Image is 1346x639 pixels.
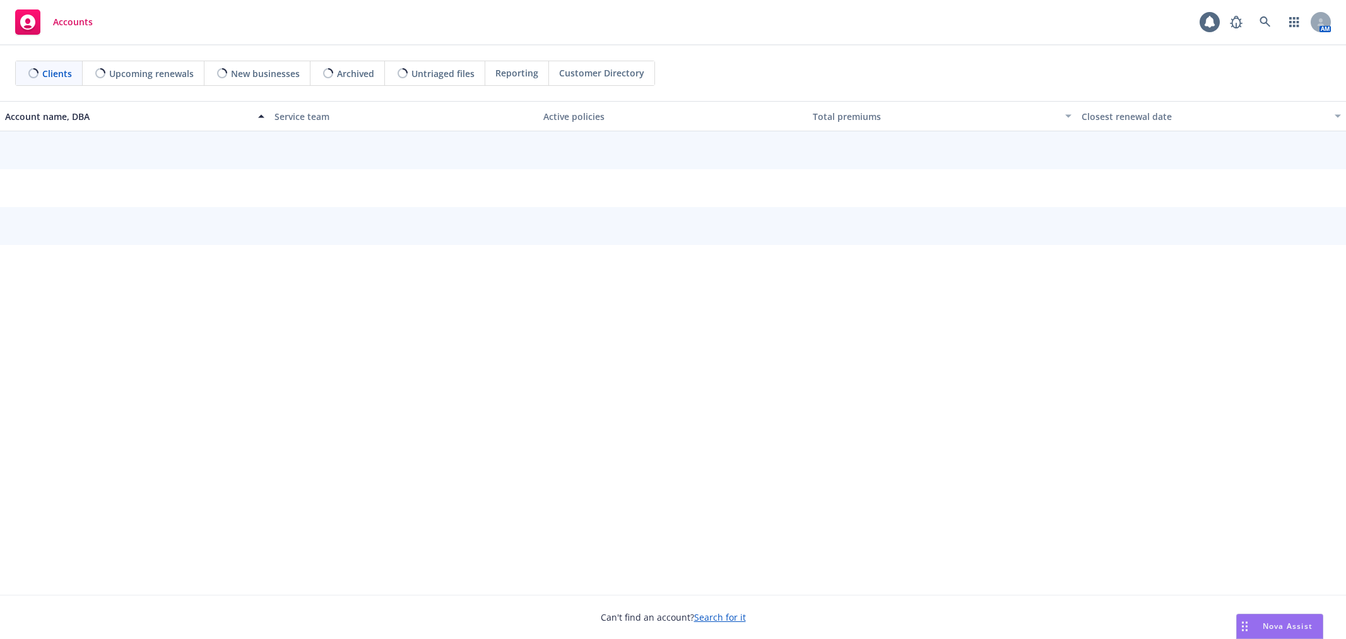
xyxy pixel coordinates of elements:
span: Can't find an account? [601,611,746,624]
span: Upcoming renewals [109,67,194,80]
div: Closest renewal date [1082,110,1327,123]
a: Search [1253,9,1278,35]
span: Customer Directory [559,66,644,80]
a: Report a Bug [1224,9,1249,35]
button: Nova Assist [1236,614,1323,639]
a: Accounts [10,4,98,40]
button: Closest renewal date [1077,101,1346,131]
div: Active policies [543,110,803,123]
span: Clients [42,67,72,80]
span: Reporting [495,66,538,80]
span: Untriaged files [411,67,475,80]
div: Drag to move [1237,614,1253,638]
span: Accounts [53,17,93,27]
div: Total premiums [813,110,1058,123]
span: Nova Assist [1263,621,1313,631]
span: Archived [337,67,374,80]
div: Service team [275,110,534,123]
a: Search for it [694,611,746,623]
span: New businesses [231,67,300,80]
a: Switch app [1282,9,1307,35]
button: Service team [269,101,539,131]
button: Active policies [538,101,808,131]
button: Total premiums [808,101,1077,131]
div: Account name, DBA [5,110,251,123]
